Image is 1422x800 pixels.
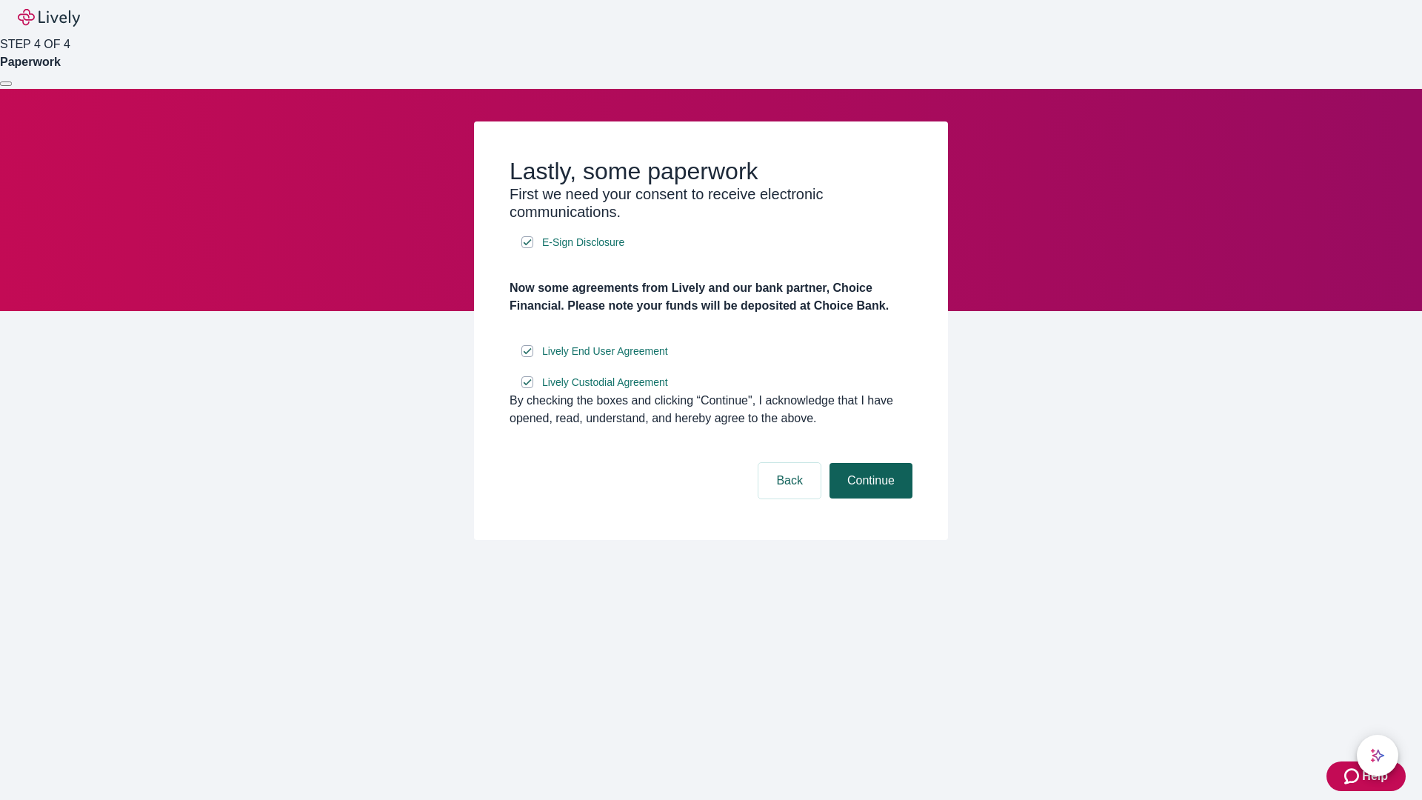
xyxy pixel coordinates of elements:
[539,373,671,392] a: e-sign disclosure document
[510,392,912,427] div: By checking the boxes and clicking “Continue", I acknowledge that I have opened, read, understand...
[510,185,912,221] h3: First we need your consent to receive electronic communications.
[510,279,912,315] h4: Now some agreements from Lively and our bank partner, Choice Financial. Please note your funds wi...
[510,157,912,185] h2: Lastly, some paperwork
[1357,735,1398,776] button: chat
[1362,767,1388,785] span: Help
[539,342,671,361] a: e-sign disclosure document
[758,463,821,499] button: Back
[829,463,912,499] button: Continue
[542,375,668,390] span: Lively Custodial Agreement
[1370,748,1385,763] svg: Lively AI Assistant
[542,344,668,359] span: Lively End User Agreement
[539,233,627,252] a: e-sign disclosure document
[1344,767,1362,785] svg: Zendesk support icon
[1326,761,1406,791] button: Zendesk support iconHelp
[18,9,80,27] img: Lively
[542,235,624,250] span: E-Sign Disclosure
